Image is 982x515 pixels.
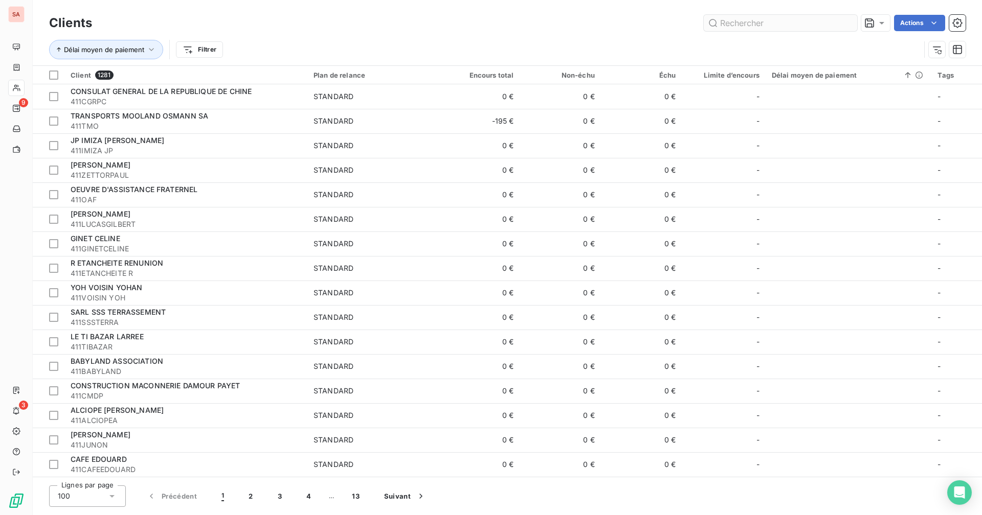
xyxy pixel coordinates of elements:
[894,15,945,31] button: Actions
[71,415,301,426] span: 411ALCIOPEA
[520,354,601,379] td: 0 €
[71,440,301,450] span: 411JUNON
[71,195,301,205] span: 411OAF
[71,268,301,278] span: 411ETANCHEITE R
[49,40,163,59] button: Délai moyen de paiement
[439,428,520,452] td: 0 €
[756,214,760,224] span: -
[520,477,601,501] td: 0 €
[314,141,353,151] div: STANDARD
[71,71,91,79] span: Client
[520,305,601,330] td: 0 €
[439,182,520,207] td: 0 €
[439,452,520,477] td: 0 €
[314,165,353,175] div: STANDARD
[938,337,941,346] span: -
[756,263,760,273] span: -
[938,435,941,444] span: -
[71,170,301,180] span: 411ZETTORPAUL
[439,379,520,403] td: 0 €
[445,71,514,79] div: Encours total
[938,239,941,248] span: -
[71,391,301,401] span: 411CMDP
[8,493,25,509] img: Logo LeanPay
[520,452,601,477] td: 0 €
[439,305,520,330] td: 0 €
[439,207,520,231] td: 0 €
[439,158,520,182] td: 0 €
[19,401,28,410] span: 3
[58,491,70,501] span: 100
[756,141,760,151] span: -
[601,403,682,428] td: 0 €
[938,460,941,469] span: -
[19,98,28,107] span: 9
[938,264,941,272] span: -
[938,71,976,79] div: Tags
[134,485,209,507] button: Précédent
[520,133,601,158] td: 0 €
[601,231,682,256] td: 0 €
[265,485,294,507] button: 3
[71,366,301,377] span: 411BABYLAND
[938,313,941,321] span: -
[340,485,372,507] button: 13
[520,428,601,452] td: 0 €
[95,71,114,80] span: 1281
[756,165,760,175] span: -
[938,141,941,150] span: -
[71,87,252,96] span: CONSULAT GENERAL DE LA REPUBLIQUE DE CHINE
[601,280,682,305] td: 0 €
[607,71,676,79] div: Échu
[756,337,760,347] span: -
[520,379,601,403] td: 0 €
[772,71,926,79] div: Délai moyen de paiement
[601,182,682,207] td: 0 €
[756,91,760,102] span: -
[323,488,340,504] span: …
[71,381,240,390] span: CONSTRUCTION MACONNERIE DAMOUR PAYET
[221,491,224,501] span: 1
[601,109,682,133] td: 0 €
[439,231,520,256] td: 0 €
[756,239,760,249] span: -
[314,435,353,445] div: STANDARD
[439,354,520,379] td: 0 €
[314,214,353,224] div: STANDARD
[314,116,353,126] div: STANDARD
[439,256,520,280] td: 0 €
[756,116,760,126] span: -
[71,342,301,352] span: 411TIBAZAR
[314,288,353,298] div: STANDARD
[71,219,301,229] span: 411LUCASGILBERT
[71,283,142,292] span: YOH VOISIN YOHAN
[439,477,520,501] td: 0 €
[314,337,353,347] div: STANDARD
[49,14,92,32] h3: Clients
[71,464,301,475] span: 411CAFEEDOUARD
[294,485,323,507] button: 4
[71,406,164,414] span: ALCIOPE [PERSON_NAME]
[176,41,223,58] button: Filtrer
[439,280,520,305] td: 0 €
[601,354,682,379] td: 0 €
[601,133,682,158] td: 0 €
[439,109,520,133] td: -195 €
[314,312,353,322] div: STANDARD
[71,234,120,243] span: GINET CELINE
[938,288,941,297] span: -
[601,330,682,354] td: 0 €
[938,92,941,101] span: -
[71,209,130,218] span: [PERSON_NAME]
[520,109,601,133] td: 0 €
[601,158,682,182] td: 0 €
[520,207,601,231] td: 0 €
[71,185,197,194] span: OEUVRE D'ASSISTANCE FRATERNEL
[71,136,164,145] span: JP IMIZA [PERSON_NAME]
[439,133,520,158] td: 0 €
[938,116,941,125] span: -
[71,332,144,341] span: LE TI BAZAR LARREE
[601,477,682,501] td: 0 €
[601,207,682,231] td: 0 €
[314,71,433,79] div: Plan de relance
